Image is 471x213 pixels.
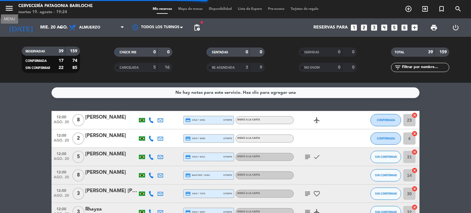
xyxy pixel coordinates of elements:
span: Almuerzo [79,25,100,30]
button: SIN CONFIRMAR [370,169,401,181]
span: pending_actions [193,24,201,31]
span: ago. 20 [54,139,69,146]
span: MENÚ A LA CARTA [237,137,260,139]
span: visa * 6911 [185,154,205,160]
i: cancel [412,112,418,118]
button: menu [5,4,14,15]
i: check [313,153,320,161]
span: fiber_manual_record [200,21,204,24]
strong: 5 [153,65,156,70]
span: Tarjetas de regalo [288,7,322,11]
strong: 3 [246,65,248,70]
div: [PERSON_NAME] [85,132,137,140]
strong: 85 [72,66,78,70]
i: cancel [412,204,418,210]
span: visa * 2391 [185,117,205,123]
span: SERVIDAS [304,51,319,54]
strong: 0 [352,65,356,70]
i: add_circle_outline [405,5,412,13]
span: SENTADAS [212,51,228,54]
span: MENÚ A LA CARTA [237,192,260,195]
span: visa * 7370 [185,191,205,196]
span: 12:00 [54,187,69,194]
span: Lista de Espera [235,7,265,11]
div: [PERSON_NAME] [PERSON_NAME] [85,187,137,195]
span: CONFIRMADA [377,118,395,122]
i: credit_card [185,117,191,123]
div: [PERSON_NAME] [85,113,137,121]
span: 8 [72,114,84,126]
strong: 39 [59,49,63,53]
strong: 159 [70,49,78,53]
span: Mapa de mesas [175,7,206,11]
button: SIN CONFIRMAR [370,151,401,163]
i: looks_3 [370,24,378,32]
i: airplanemode_active [313,116,320,124]
strong: 0 [352,50,356,54]
span: MENÚ A LA CARTA [237,211,260,213]
span: ago. 20 [54,194,69,201]
span: 2 [72,132,84,145]
span: stripe [223,155,232,159]
span: stripe [223,173,232,177]
strong: 22 [59,66,63,70]
i: arrow_drop_down [57,24,64,31]
span: MENÚ A LA CARTA [237,155,260,158]
span: NO SHOW [304,66,320,69]
span: stripe [223,118,232,122]
i: looks_two [360,24,368,32]
span: stripe [223,136,232,140]
span: Pre-acceso [265,7,288,11]
strong: 0 [246,50,248,54]
i: credit_card [185,173,191,178]
strong: 39 [428,50,433,54]
strong: 16 [165,65,171,70]
strong: 0 [338,65,340,70]
span: print [430,24,438,31]
span: ago. 20 [54,175,69,182]
div: LOG OUT [445,18,466,37]
strong: 0 [338,50,340,54]
span: CANCELADA [120,66,139,69]
i: cancel [412,186,418,192]
span: stripe [223,192,232,196]
i: [DATE] [5,21,37,34]
i: credit_card [185,191,191,196]
span: MENÚ A LA CARTA [237,119,260,121]
strong: 0 [167,50,171,54]
span: 12:00 [54,168,69,175]
span: RESERVADAS [25,50,45,53]
span: SIN CONFIRMAR [25,67,50,70]
strong: 0 [260,50,263,54]
button: CONFIRMADA [370,132,401,145]
i: looks_one [350,24,358,32]
div: martes 19. agosto - 19:24 [18,9,93,15]
span: MENÚ A LA CARTA [237,174,260,176]
strong: 74 [72,59,78,63]
button: SIN CONFIRMAR [370,188,401,200]
span: 8 [72,169,84,181]
i: credit_card [185,136,191,141]
span: 12:00 [54,113,69,120]
i: looks_4 [380,24,388,32]
i: exit_to_app [421,5,429,13]
i: cancel [412,131,418,137]
span: RE AGENDADA [212,66,235,69]
span: Mis reservas [150,7,175,11]
i: looks_5 [390,24,398,32]
i: cancel [412,149,418,155]
div: [PERSON_NAME] [85,169,137,177]
span: 12:00 [54,150,69,157]
span: 12:00 [54,205,69,212]
div: MENU [1,16,18,21]
div: No hay notas para este servicio. Haz clic para agregar una [175,89,296,96]
span: master * 6391 [185,173,210,178]
i: subject [304,153,311,161]
i: favorite_border [313,190,320,197]
div: [PERSON_NAME] [85,150,137,158]
i: credit_card [185,154,191,160]
span: TOTAL [395,51,404,54]
i: cancel [412,167,418,173]
span: ago. 20 [54,120,69,127]
strong: 17 [59,59,63,63]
